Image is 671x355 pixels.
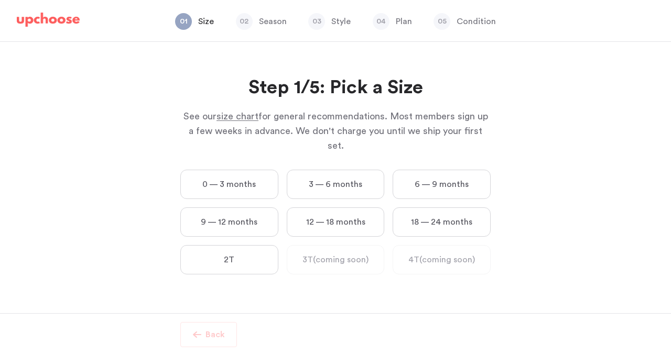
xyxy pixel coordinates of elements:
[393,170,491,199] label: 6 — 9 months
[373,13,389,30] span: 04
[17,13,80,32] a: UpChoose
[180,170,278,199] label: 0 — 3 months
[180,207,278,237] label: 9 — 12 months
[259,15,287,28] p: Season
[331,15,351,28] p: Style
[308,13,325,30] span: 03
[393,207,491,237] label: 18 — 24 months
[17,13,80,27] img: UpChoose
[180,75,491,101] h2: Step 1/5: Pick a Size
[175,13,192,30] span: 01
[396,15,412,28] p: Plan
[205,328,225,341] p: Back
[434,13,450,30] span: 05
[217,112,258,121] span: size chart
[180,322,237,347] button: Back
[287,170,385,199] label: 3 — 6 months
[236,13,253,30] span: 02
[393,245,491,274] label: 4T (coming soon)
[180,109,491,153] p: See our for general recommendations. Most members sign up a few weeks in advance. We don't charge...
[287,207,385,237] label: 12 — 18 months
[457,15,496,28] p: Condition
[198,15,214,28] p: Size
[287,245,385,274] label: 3T (coming soon)
[180,245,278,274] label: 2T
